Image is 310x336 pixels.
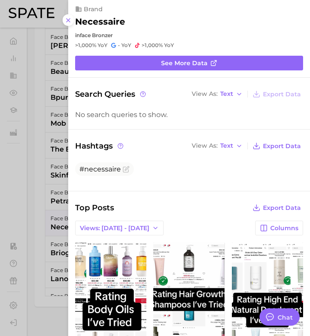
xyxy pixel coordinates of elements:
span: YoY [121,42,131,49]
span: Text [220,143,233,148]
span: #necessaire [79,165,121,173]
span: Export Data [263,143,301,150]
span: See more data [161,60,208,67]
span: View As [192,143,218,148]
span: >1,000% [142,42,163,48]
button: Flag as miscategorized or irrelevant [123,166,130,173]
button: Export Data [250,202,303,214]
button: View AsText [190,89,245,100]
button: View AsText [190,140,245,152]
button: Export Data [250,140,303,152]
span: - [118,42,120,48]
a: See more data [75,56,303,70]
span: View As [192,92,218,96]
span: Columns [270,225,298,232]
button: Views: [DATE] - [DATE] [75,221,164,235]
h2: necessaire [75,16,125,27]
span: Top Posts [75,202,114,214]
span: >1,000% [75,42,96,48]
span: Export Data [263,91,301,98]
button: Columns [255,221,303,235]
span: Hashtags [75,140,125,152]
span: brand [84,5,103,13]
span: face bronzer [80,32,113,38]
span: Export Data [263,204,301,212]
span: Views: [DATE] - [DATE] [80,225,149,232]
div: No search queries to show. [75,111,303,119]
span: YoY [98,42,108,49]
button: Export Data [250,88,303,100]
span: Search Queries [75,88,147,100]
div: in [75,32,303,38]
span: YoY [164,42,174,49]
span: Text [220,92,233,96]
